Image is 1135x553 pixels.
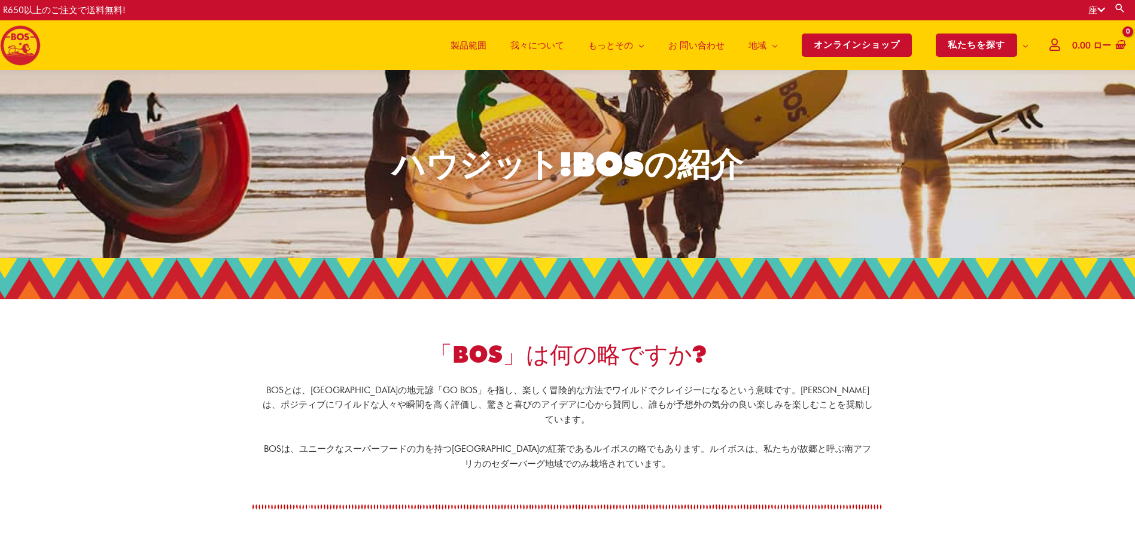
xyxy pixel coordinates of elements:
[748,28,766,63] span: 地域
[656,20,737,70] a: お 問い合わせ
[430,20,1040,70] nav: サイトナビゲーション
[936,34,1017,57] span: 私たちを探す
[1072,40,1111,51] span: 0.00 ロー
[263,442,873,472] p: BOSは、ユニークなスーパーフードの力を持つ[GEOGRAPHIC_DATA]の紅茶であるルイボスの略でもあります。ルイボスは、私たちが故郷と呼ぶ南アフリカのセダーバーグ地域でのみ栽培されています。
[1070,32,1126,59] a: ショッピングカートの表示、空
[576,20,656,70] a: もっとその
[439,20,498,70] a: 製品範囲
[737,20,790,70] a: 地域
[451,28,486,63] span: 製品範囲
[498,20,576,70] a: 我々について
[790,20,924,70] a: オンラインショップ
[263,383,873,427] p: BOSとは、[GEOGRAPHIC_DATA]の地元諺「GO BOS」を指し、楽しく冒険的な方法でワイルドでクレイジーになるという意味です。[PERSON_NAME]は、ポジティブにワイルドな人...
[588,28,633,63] span: もっとその
[392,148,743,181] div: ハウジット!BOSの紹介
[1114,2,1126,14] a: 検索ボタン
[233,338,903,371] h1: 「BOS」は何の略ですか?
[510,28,564,63] span: 我々について
[1088,5,1105,16] a: 座
[668,28,725,63] span: お 問い合わせ
[802,34,912,57] span: オンラインショップ
[1088,5,1097,16] font: 座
